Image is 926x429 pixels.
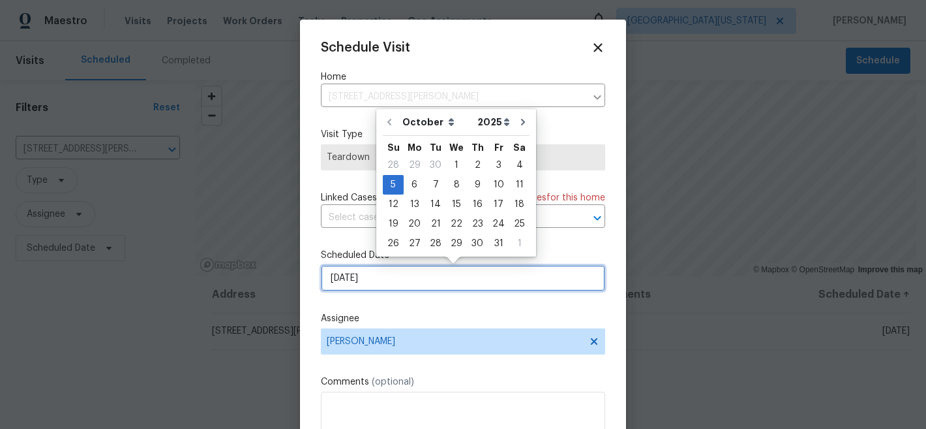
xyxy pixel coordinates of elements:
div: Sat Oct 11 2025 [509,175,530,195]
div: Wed Oct 08 2025 [446,175,467,195]
div: Sun Oct 12 2025 [383,195,404,214]
div: 16 [467,195,488,214]
div: Wed Oct 15 2025 [446,195,467,214]
div: 17 [488,195,509,214]
div: 30 [425,156,446,174]
select: Month [399,112,474,132]
abbr: Saturday [513,143,526,152]
div: Thu Oct 16 2025 [467,195,488,214]
select: Year [474,112,513,132]
div: Tue Oct 14 2025 [425,195,446,214]
div: Thu Oct 02 2025 [467,155,488,175]
label: Home [321,71,605,84]
span: (optional) [372,377,414,387]
div: 25 [509,215,530,233]
div: 1 [509,234,530,253]
div: 26 [383,234,404,253]
div: Sat Oct 04 2025 [509,155,530,175]
div: 24 [488,215,509,233]
div: Wed Oct 29 2025 [446,234,467,253]
span: There are case s for this home [471,191,605,204]
div: 19 [383,215,404,233]
div: 20 [404,215,425,233]
div: Sun Oct 05 2025 [383,175,404,195]
span: Schedule Visit [321,41,410,54]
div: 15 [446,195,467,214]
div: 9 [467,176,488,194]
div: 3 [488,156,509,174]
abbr: Wednesday [449,143,464,152]
div: 7 [425,176,446,194]
div: Mon Oct 20 2025 [404,214,425,234]
div: 8 [446,176,467,194]
span: Teardown [327,151,599,164]
abbr: Friday [494,143,503,152]
label: Comments [321,375,605,389]
div: 30 [467,234,488,253]
div: Wed Oct 01 2025 [446,155,467,175]
div: 18 [509,195,530,214]
div: 29 [404,156,425,174]
div: Tue Oct 07 2025 [425,175,446,195]
div: 13 [404,195,425,214]
span: Linked Cases [321,191,377,204]
div: Fri Oct 17 2025 [488,195,509,214]
abbr: Monday [408,143,422,152]
span: Close [591,40,605,55]
button: Go to next month [513,109,533,135]
div: Sat Nov 01 2025 [509,234,530,253]
div: Sun Oct 26 2025 [383,234,404,253]
div: 11 [509,176,530,194]
div: 2 [467,156,488,174]
div: 4 [509,156,530,174]
abbr: Thursday [471,143,484,152]
abbr: Tuesday [430,143,441,152]
div: Mon Oct 13 2025 [404,195,425,214]
div: Thu Oct 23 2025 [467,214,488,234]
button: Go to previous month [380,109,399,135]
div: Tue Oct 28 2025 [425,234,446,253]
div: Fri Oct 10 2025 [488,175,509,195]
div: Mon Oct 06 2025 [404,175,425,195]
abbr: Sunday [387,143,400,152]
div: Sat Oct 25 2025 [509,214,530,234]
div: Sat Oct 18 2025 [509,195,530,214]
label: Assignee [321,312,605,325]
span: [PERSON_NAME] [327,336,582,347]
div: Thu Oct 09 2025 [467,175,488,195]
div: Fri Oct 24 2025 [488,214,509,234]
div: 29 [446,234,467,253]
input: M/D/YYYY [321,265,605,291]
button: Open [588,209,606,227]
div: Wed Oct 22 2025 [446,214,467,234]
label: Scheduled Date [321,249,605,262]
label: Visit Type [321,128,605,141]
input: Select cases [321,208,569,228]
div: Tue Sep 30 2025 [425,155,446,175]
div: 14 [425,195,446,214]
div: 23 [467,215,488,233]
div: Fri Oct 31 2025 [488,234,509,253]
div: 22 [446,215,467,233]
div: 10 [488,176,509,194]
div: 12 [383,195,404,214]
div: Mon Oct 27 2025 [404,234,425,253]
div: 28 [383,156,404,174]
div: 27 [404,234,425,253]
div: Fri Oct 03 2025 [488,155,509,175]
input: Enter in an address [321,87,586,107]
div: Sun Sep 28 2025 [383,155,404,175]
div: Thu Oct 30 2025 [467,234,488,253]
div: 31 [488,234,509,253]
div: Mon Sep 29 2025 [404,155,425,175]
div: 1 [446,156,467,174]
div: 21 [425,215,446,233]
div: Tue Oct 21 2025 [425,214,446,234]
div: 5 [383,176,404,194]
div: 28 [425,234,446,253]
div: 6 [404,176,425,194]
div: Sun Oct 19 2025 [383,214,404,234]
